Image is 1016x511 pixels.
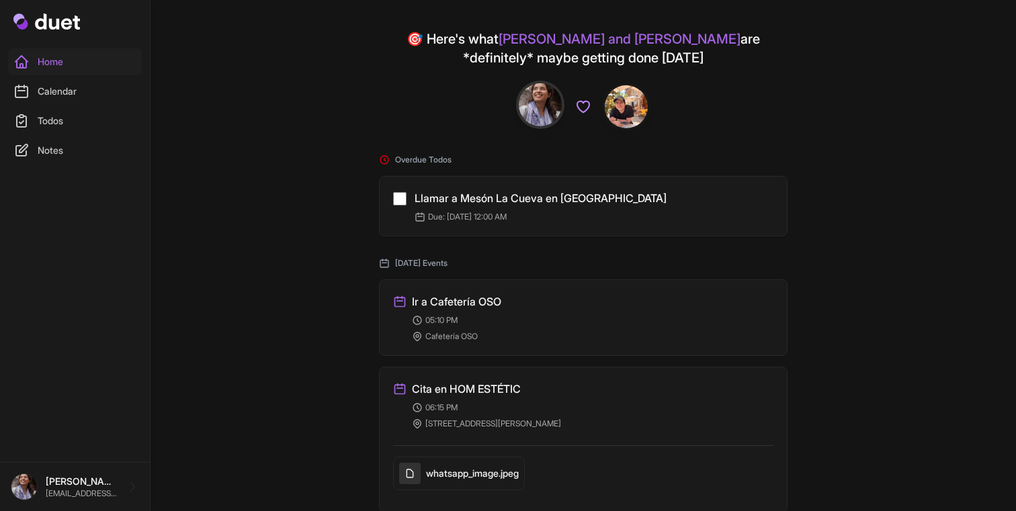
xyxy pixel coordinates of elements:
[393,293,773,342] a: Ir a Cafetería OSO 05:10 PM Cafetería OSO
[425,418,561,429] span: [STREET_ADDRESS][PERSON_NAME]
[46,475,118,488] p: [PERSON_NAME]
[379,30,788,67] h4: 🎯 Here's what are *definitely* maybe getting done [DATE]
[519,83,562,126] img: IMG_7956.png
[393,457,525,498] a: whatsapp_image.jpeg
[426,467,519,480] h5: whatsapp_image.jpeg
[46,488,118,499] p: [EMAIL_ADDRESS][DOMAIN_NAME]
[379,258,788,269] h2: [DATE] Events
[393,381,773,429] a: Cita en HOM ESTÉTIC 06:15 PM [STREET_ADDRESS][PERSON_NAME]
[425,402,458,413] span: 06:15 PM
[499,31,740,47] span: [PERSON_NAME] and [PERSON_NAME]
[8,78,142,105] a: Calendar
[425,315,458,326] span: 05:10 PM
[8,137,142,164] a: Notes
[8,107,142,134] a: Todos
[379,154,788,165] h2: Overdue Todos
[11,473,139,500] a: [PERSON_NAME] [EMAIL_ADDRESS][DOMAIN_NAME]
[412,293,501,310] h3: Ir a Cafetería OSO
[11,473,38,500] img: IMG_7956.png
[412,381,521,397] h3: Cita en HOM ESTÉTIC
[8,48,142,75] a: Home
[415,191,667,205] a: Llamar a Mesón La Cueva en [GEOGRAPHIC_DATA]
[425,331,478,342] span: Cafetería OSO
[415,212,507,222] span: Due: [DATE] 12:00 AM
[605,85,648,128] img: IMG_0065.jpeg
